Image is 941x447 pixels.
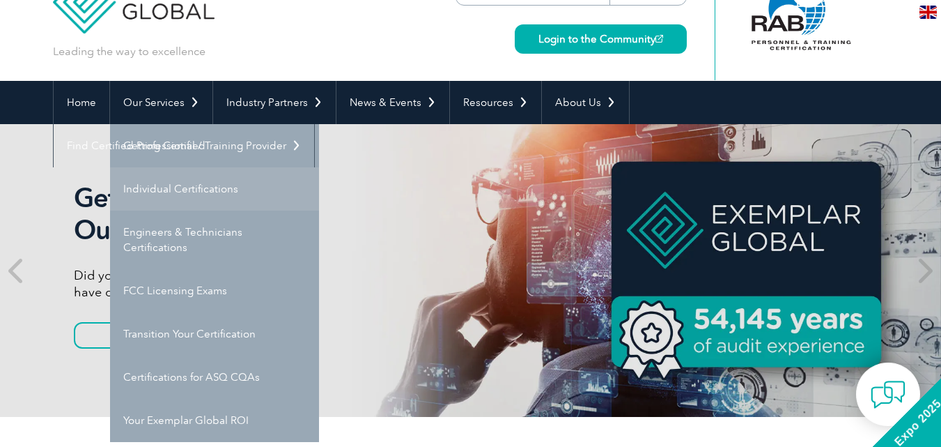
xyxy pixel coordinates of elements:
img: contact-chat.png [871,377,905,412]
a: FCC Licensing Exams [110,269,319,312]
img: en [919,6,937,19]
a: Engineers & Technicians Certifications [110,211,319,269]
a: Our Services [110,81,212,124]
a: Home [54,81,109,124]
a: Login to the Community [515,24,687,54]
a: Find Certified Professional / Training Provider [54,124,314,167]
a: Learn More [74,322,219,349]
a: Resources [450,81,541,124]
img: open_square.png [655,35,663,43]
a: Industry Partners [213,81,336,124]
a: Transition Your Certification [110,312,319,356]
a: Individual Certifications [110,167,319,211]
a: About Us [542,81,629,124]
p: Did you know that our certified auditors have over 54,145 years of experience? [74,267,596,301]
p: Leading the way to excellence [53,44,205,59]
a: Certifications for ASQ CQAs [110,356,319,399]
a: Your Exemplar Global ROI [110,399,319,442]
a: News & Events [336,81,449,124]
h2: Getting to Know Our Customers [74,182,596,246]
